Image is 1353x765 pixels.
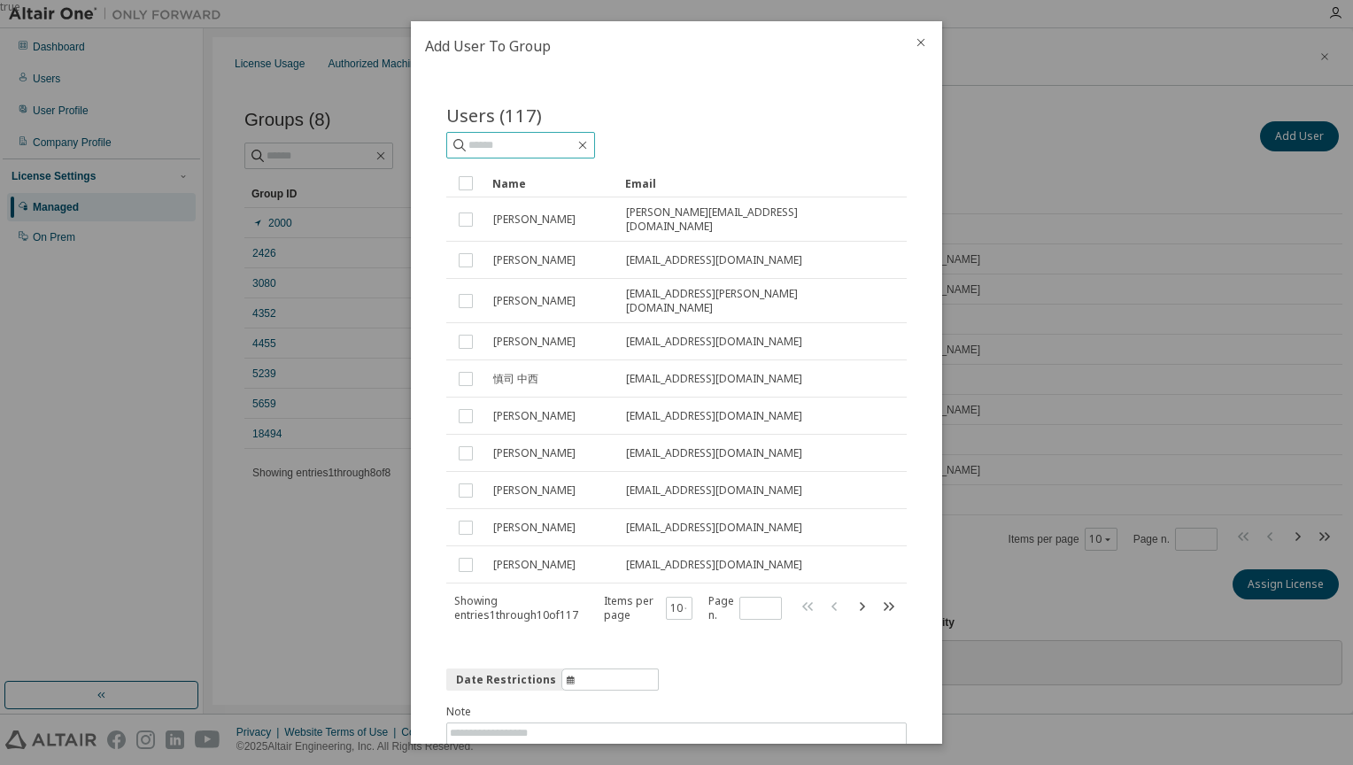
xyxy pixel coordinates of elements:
[670,601,688,615] button: 10
[626,205,876,234] span: [PERSON_NAME][EMAIL_ADDRESS][DOMAIN_NAME]
[626,483,802,498] span: [EMAIL_ADDRESS][DOMAIN_NAME]
[625,169,877,197] div: Email
[914,35,928,50] button: close
[708,594,782,622] span: Page n.
[493,335,576,349] span: [PERSON_NAME]
[493,294,576,308] span: [PERSON_NAME]
[493,521,576,535] span: [PERSON_NAME]
[626,446,802,460] span: [EMAIL_ADDRESS][DOMAIN_NAME]
[493,409,576,423] span: [PERSON_NAME]
[454,593,578,622] span: Showing entries 1 through 10 of 117
[626,253,802,267] span: [EMAIL_ADDRESS][DOMAIN_NAME]
[456,673,556,687] span: Date Restrictions
[626,335,802,349] span: [EMAIL_ADDRESS][DOMAIN_NAME]
[626,409,802,423] span: [EMAIL_ADDRESS][DOMAIN_NAME]
[626,287,876,315] span: [EMAIL_ADDRESS][PERSON_NAME][DOMAIN_NAME]
[493,372,538,386] span: 慎司 中西
[411,21,900,71] h2: Add User To Group
[493,558,576,572] span: [PERSON_NAME]
[626,521,802,535] span: [EMAIL_ADDRESS][DOMAIN_NAME]
[493,446,576,460] span: [PERSON_NAME]
[493,483,576,498] span: [PERSON_NAME]
[626,372,802,386] span: [EMAIL_ADDRESS][DOMAIN_NAME]
[604,594,692,622] span: Items per page
[492,169,611,197] div: Name
[626,558,802,572] span: [EMAIL_ADDRESS][DOMAIN_NAME]
[493,253,576,267] span: [PERSON_NAME]
[446,705,907,719] label: Note
[493,212,576,227] span: [PERSON_NAME]
[446,668,659,691] button: information
[446,103,542,127] span: Users (117)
